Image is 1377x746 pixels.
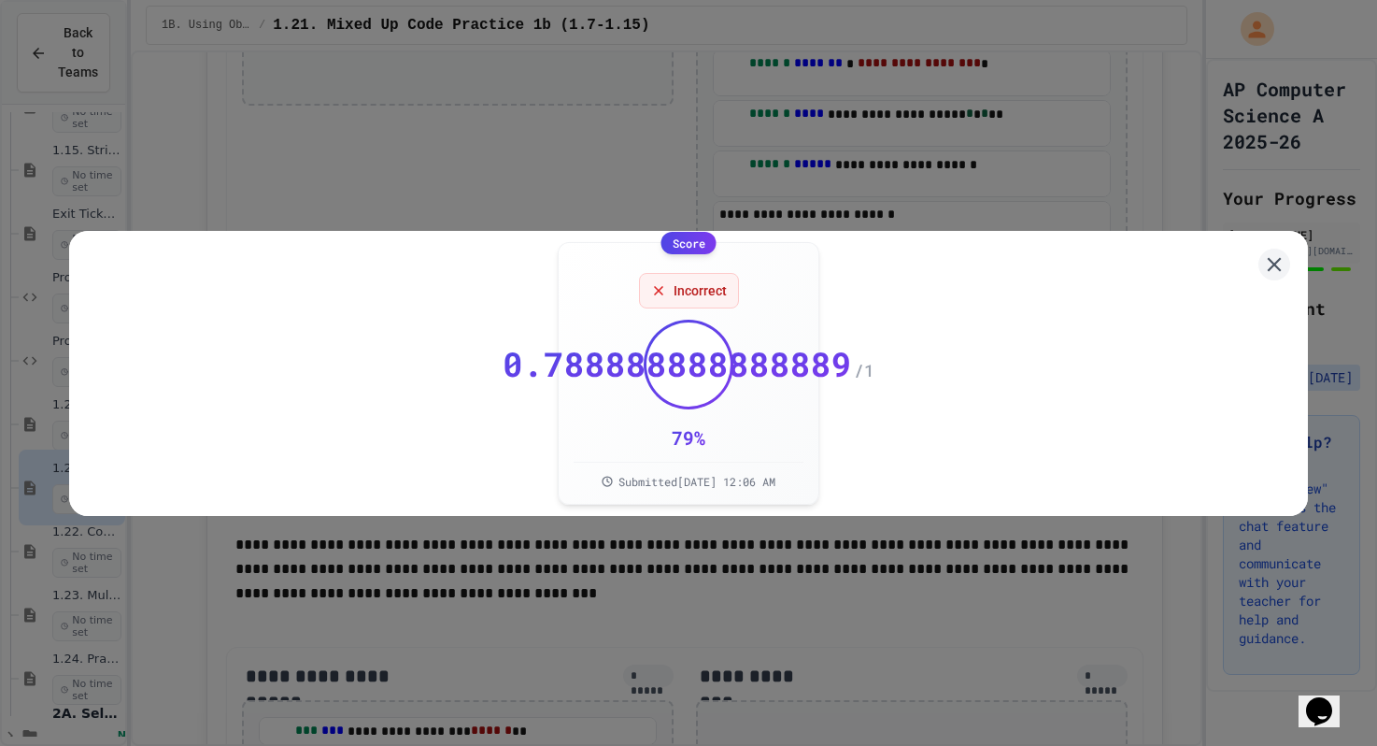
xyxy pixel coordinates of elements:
[672,424,705,451] div: 79 %
[661,232,717,254] div: Score
[674,281,727,300] span: Incorrect
[1299,671,1358,727] iframe: chat widget
[503,345,852,382] span: 0.788888888888889
[854,357,874,383] span: / 1
[618,474,775,489] span: Submitted [DATE] 12:06 AM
